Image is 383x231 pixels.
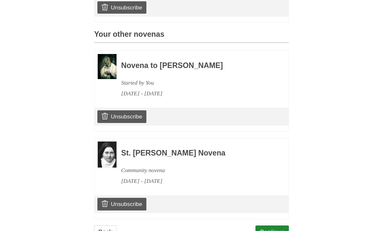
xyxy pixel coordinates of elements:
a: Unsubscribe [97,111,146,123]
div: [DATE] - [DATE] [121,176,271,187]
div: [DATE] - [DATE] [121,88,271,99]
a: Unsubscribe [97,2,146,14]
div: Started by You [121,78,271,88]
div: Community novena [121,165,271,176]
h3: Your other novenas [94,31,289,43]
a: Unsubscribe [97,198,146,211]
h3: St. [PERSON_NAME] Novena [121,149,271,158]
img: Novena image [98,142,117,168]
img: Novena image [98,54,117,80]
h3: Novena to [PERSON_NAME] [121,62,271,70]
